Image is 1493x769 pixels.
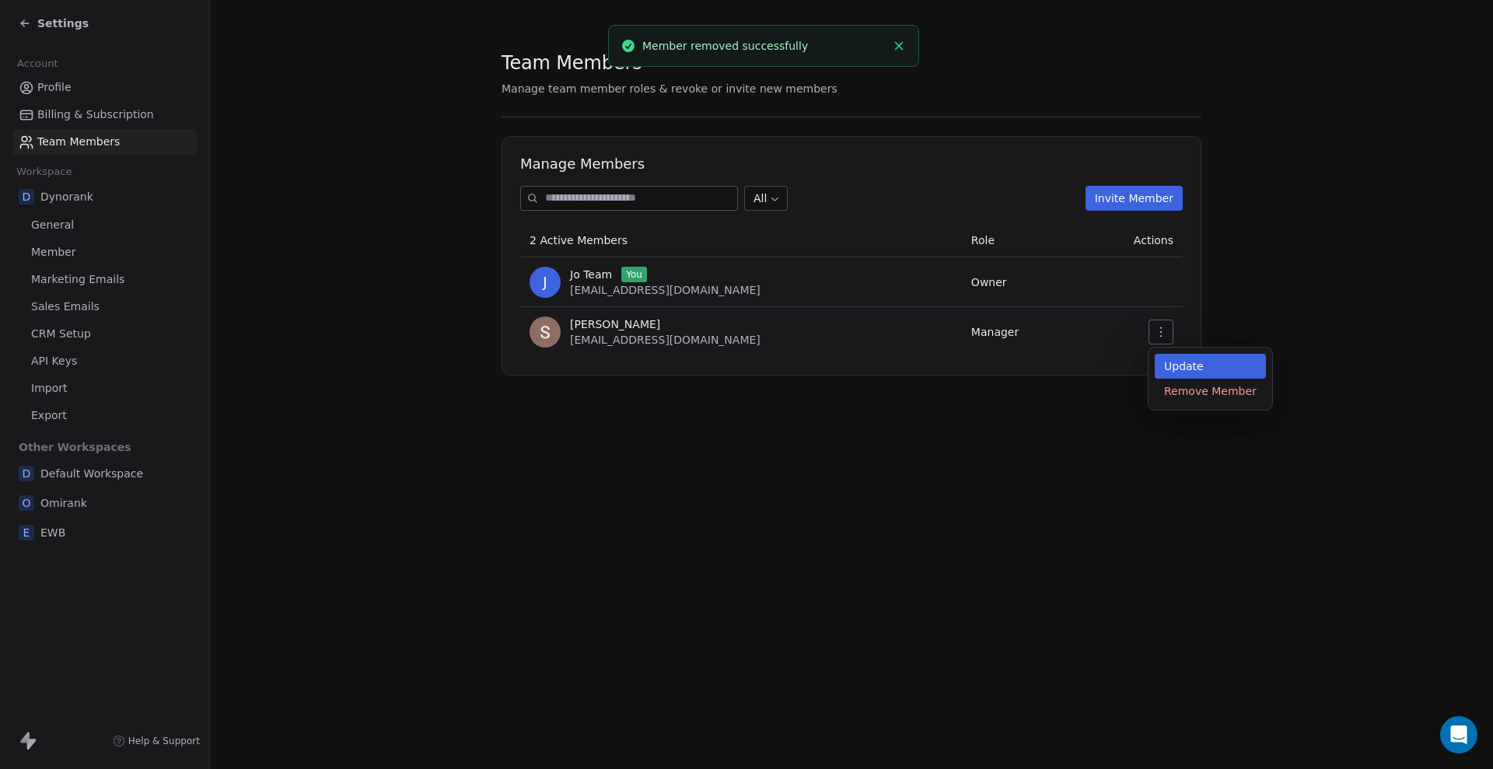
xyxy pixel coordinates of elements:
span: General [31,217,74,233]
span: Sales Emails [31,299,100,315]
button: Close toast [889,36,909,56]
span: [EMAIL_ADDRESS][DOMAIN_NAME] [570,284,760,296]
a: Export [12,403,197,428]
span: J [530,267,561,298]
span: E [19,525,34,540]
a: Marketing Emails [12,267,197,292]
span: Manage team member roles & revoke or invite new members [502,82,837,95]
a: Member [12,239,197,265]
a: Profile [12,75,197,100]
div: Remove Member [1155,379,1266,404]
a: Billing & Subscription [12,102,197,128]
a: General [12,212,197,238]
span: Marketing Emails [31,271,124,288]
span: Team Members [502,51,642,75]
span: Export [31,407,67,424]
span: You [621,267,647,282]
a: CRM Setup [12,321,197,347]
a: Import [12,376,197,401]
span: D [19,466,34,481]
span: CRM Setup [31,326,91,342]
span: [EMAIL_ADDRESS][DOMAIN_NAME] [570,334,760,346]
span: Other Workspaces [12,435,138,460]
span: Profile [37,79,72,96]
a: Settings [19,16,89,31]
span: O [19,495,34,511]
span: Team Members [37,134,120,150]
div: Update [1155,354,1266,379]
button: Invite Member [1086,186,1183,211]
span: Workspace [10,160,79,184]
div: Member removed successfully [642,38,886,54]
div: Open Intercom Messenger [1440,716,1477,753]
span: Manager [971,326,1019,338]
span: Actions [1134,234,1173,246]
span: Jo Team [570,267,612,282]
span: Help & Support [128,735,200,747]
span: API Keys [31,353,77,369]
span: Omirank [40,495,87,511]
a: Help & Support [113,735,200,747]
span: [PERSON_NAME] [570,316,660,332]
span: Default Workspace [40,466,143,481]
span: Member [31,244,76,260]
span: Dynorank [40,189,93,204]
h1: Manage Members [520,155,1183,173]
span: Role [971,234,995,246]
span: Import [31,380,67,397]
span: EWB [40,525,65,540]
span: Owner [971,276,1007,288]
a: API Keys [12,348,197,374]
span: Settings [37,16,89,31]
a: Sales Emails [12,294,197,320]
img: giaR4lctT0idw8jer3hs91meaW8LnoZWfNHfRKleEfU [530,316,561,348]
a: Team Members [12,129,197,155]
span: Billing & Subscription [37,107,154,123]
span: 2 Active Members [530,234,628,246]
span: Account [10,52,65,75]
span: D [19,189,34,204]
